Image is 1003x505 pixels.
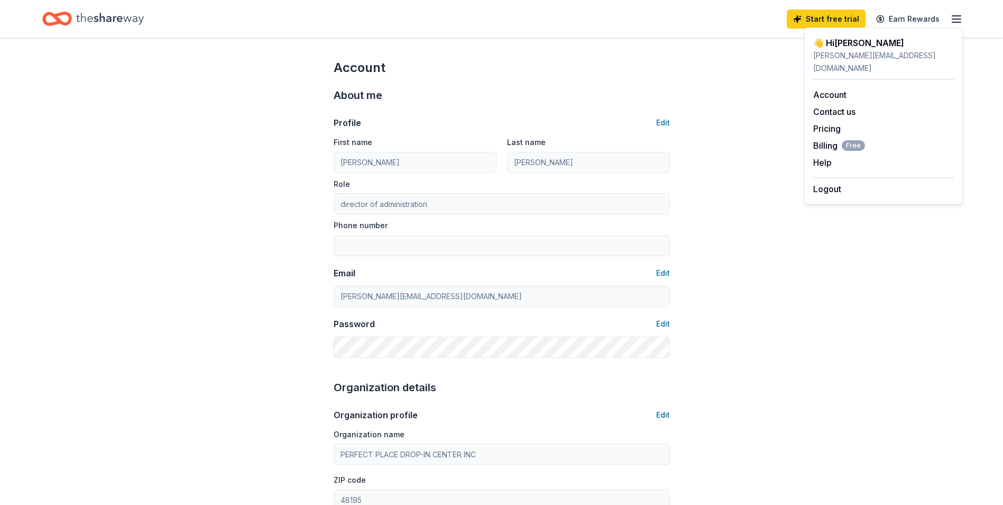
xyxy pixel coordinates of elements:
[787,10,866,29] a: Start free trial
[334,116,361,129] div: Profile
[334,59,670,76] div: Account
[656,116,670,129] button: Edit
[813,183,841,195] button: Logout
[842,140,865,151] span: Free
[870,10,946,29] a: Earn Rewards
[334,137,372,148] label: First name
[334,318,375,330] div: Password
[334,475,366,485] label: ZIP code
[813,105,855,118] button: Contact us
[334,179,350,190] label: Role
[334,267,355,279] div: Email
[656,409,670,421] button: Edit
[813,49,954,75] div: [PERSON_NAME][EMAIL_ADDRESS][DOMAIN_NAME]
[334,87,670,104] div: About me
[813,37,954,49] div: 👋 Hi [PERSON_NAME]
[42,6,144,31] a: Home
[334,429,404,440] label: Organization name
[813,139,865,152] button: BillingFree
[334,409,418,421] div: Organization profile
[507,137,546,148] label: Last name
[813,89,846,100] a: Account
[813,156,832,169] button: Help
[656,318,670,330] button: Edit
[656,267,670,279] button: Edit
[813,139,865,152] span: Billing
[334,379,670,396] div: Organization details
[813,123,841,134] a: Pricing
[334,220,388,231] label: Phone number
